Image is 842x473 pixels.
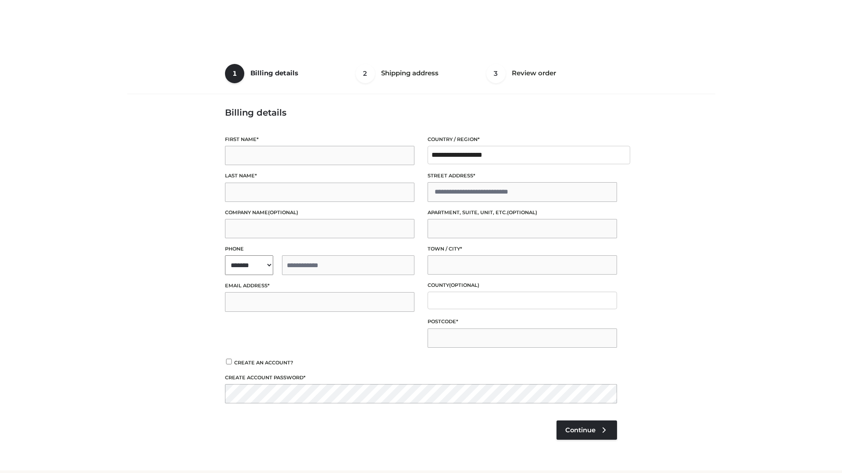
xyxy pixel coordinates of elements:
span: (optional) [449,282,479,288]
span: (optional) [507,209,537,215]
span: Create an account? [234,360,293,366]
input: Create an account? [225,359,233,364]
span: Billing details [250,69,298,77]
h3: Billing details [225,107,617,118]
span: Shipping address [381,69,439,77]
label: First name [225,135,414,144]
label: Company name [225,208,414,217]
a: Continue [557,420,617,440]
label: Postcode [428,318,617,326]
label: Last name [225,172,414,180]
label: Phone [225,245,414,253]
label: County [428,281,617,289]
span: Continue [565,426,596,434]
label: Apartment, suite, unit, etc. [428,208,617,217]
label: Country / Region [428,135,617,144]
label: Email address [225,282,414,290]
span: 3 [486,64,506,83]
label: Town / City [428,245,617,253]
span: (optional) [268,209,298,215]
span: Review order [512,69,556,77]
label: Create account password [225,374,617,382]
span: 1 [225,64,244,83]
label: Street address [428,172,617,180]
span: 2 [356,64,375,83]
